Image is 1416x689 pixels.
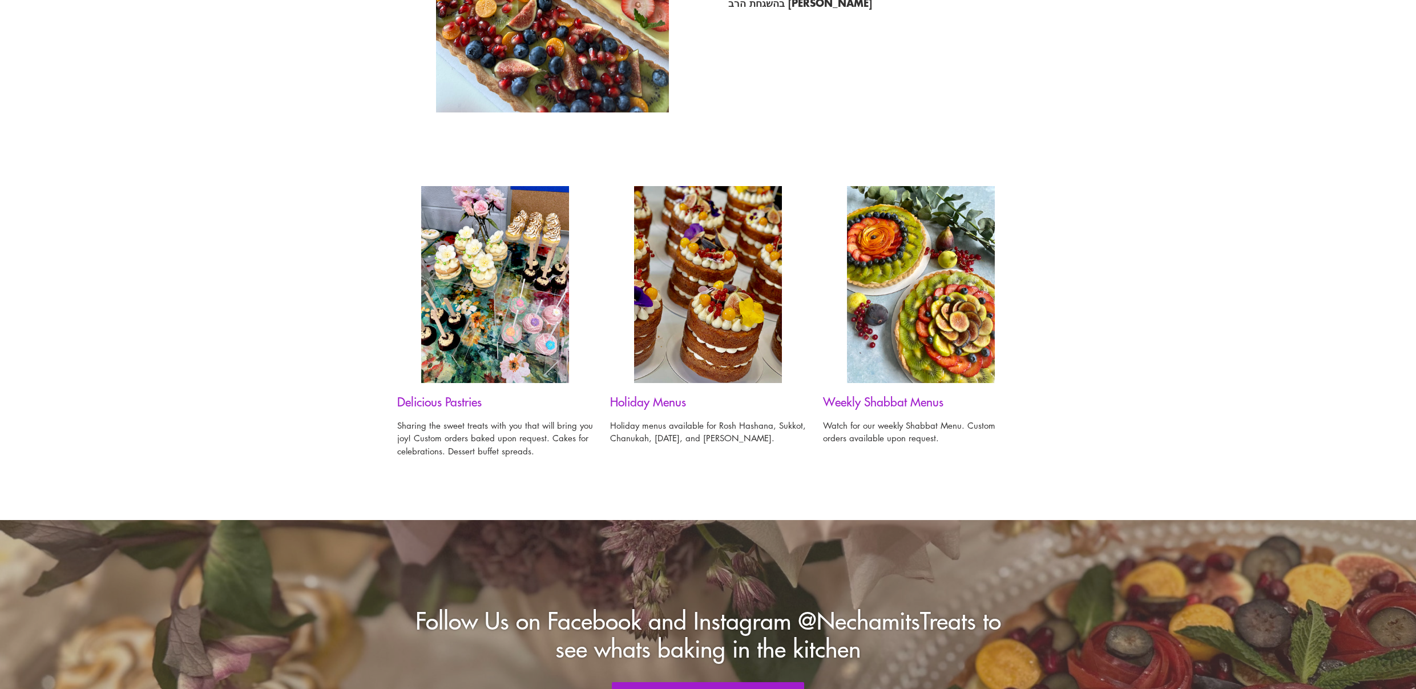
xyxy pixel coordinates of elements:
h3: Holiday Menus [610,394,806,409]
p: Sharing the sweet treats with you that will bring you joy! Custom orders baked upon request. Cake... [397,419,593,458]
h2: Follow Us on Facebook and Instagram @NechamitsTreats to see whats baking in the kitchen [397,606,1019,662]
p: Watch for our weekly Shabbat Menu. Custom orders available upon request. [823,419,1019,445]
p: Holiday menus available for Rosh Hashana, Sukkot, Chanukah, [DATE], and [PERSON_NAME]. [610,419,806,445]
h3: Weekly Shabbat Menus [823,394,1019,409]
h3: Delicious Pastries [397,394,593,409]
